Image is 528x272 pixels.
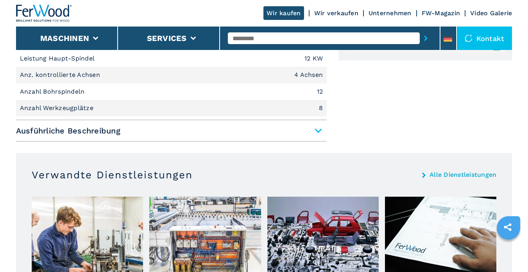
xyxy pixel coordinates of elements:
button: Maschinen [40,34,89,43]
a: Wir verkaufen [314,9,358,17]
img: Kontakt [465,34,473,42]
iframe: Chat [495,237,522,266]
p: Anzahl Werkzeugplätze [20,104,96,112]
em: 12 KW [304,55,323,62]
a: Wir kaufen [263,6,304,20]
button: submit-button [420,29,432,47]
img: Ferwood [16,5,72,22]
em: 4 Achsen [294,72,323,78]
a: Unternehmen [369,9,412,17]
a: sharethis [498,217,517,237]
h3: Verwandte Dienstleistungen [32,169,193,181]
p: Leistung Haupt-Spindel [20,54,97,63]
p: Anz. kontrollierte Achsen [20,71,102,79]
div: Kontakt [457,27,512,50]
em: 12 [317,89,323,95]
a: Video Galerie [470,9,512,17]
em: 8 [319,105,323,111]
a: FW-Magazin [422,9,460,17]
a: Alle Dienstleistungen [430,172,496,178]
span: Ausführliche Beschreibung [16,124,327,138]
p: Anzahl Bohrspindeln [20,87,87,96]
button: Services [147,34,187,43]
div: Kurzbeschreibung [16,1,327,117]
